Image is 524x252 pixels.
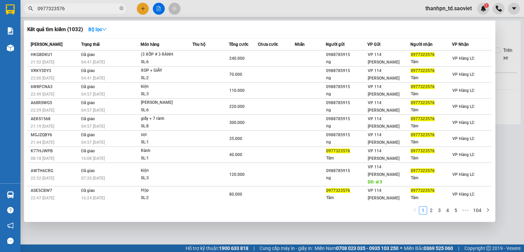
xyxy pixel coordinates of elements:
div: Tâm [411,123,452,130]
span: 07:20 [DATE] [81,176,105,181]
img: logo-vxr [6,4,15,15]
div: 0988785915 [326,131,367,139]
span: Đã giao [81,132,95,137]
span: 22:47 [DATE] [31,196,54,200]
span: question-circle [7,207,14,213]
img: warehouse-icon [7,191,14,198]
div: Tâm [411,174,452,182]
span: 22:49 [DATE] [31,92,54,97]
div: ng [326,174,367,182]
div: 0988785915 [326,83,367,90]
div: kiện [141,167,192,174]
a: 1 [419,207,427,214]
div: (3 XỐP # 3 RÀNH [141,51,192,58]
span: 0977323576 [411,149,435,153]
div: MGJZQBY6 [31,131,79,139]
span: 04:57 [DATE] [81,140,105,145]
span: 120.000 [229,172,245,177]
div: ng [326,123,367,130]
span: VP 114 [PERSON_NAME] [368,188,399,200]
span: VP 114 [PERSON_NAME] [368,149,399,161]
a: 2 [427,207,435,214]
img: warehouse-icon [7,44,14,52]
span: Người nhận [410,42,433,47]
span: Nhãn [295,42,305,47]
span: 0977323576 [411,52,435,57]
a: 4 [444,207,451,214]
span: Đã giao [81,188,95,193]
li: 3 [435,206,443,214]
span: VP Hàng LC [452,104,475,109]
div: 0988785915 [326,67,367,74]
div: HKGBDKU1 [31,51,79,58]
span: 0977323576 [411,132,435,137]
span: 04:57 [DATE] [81,124,105,129]
div: ng [326,107,367,114]
span: 35.000 [229,136,242,141]
div: SL: 1 [141,139,192,146]
div: A68RSWG5 [31,99,79,107]
span: Đã giao [81,84,95,89]
span: VP 114 [PERSON_NAME] [368,52,399,65]
span: VP Nhận [452,42,469,47]
span: Tổng cước [229,42,248,47]
div: giấy + 7 rành [141,115,192,123]
button: Bộ lọcdown [83,24,112,35]
span: 110.000 [229,88,245,93]
span: 240.000 [229,56,245,61]
li: 5 [452,206,460,214]
li: Previous Page [411,206,419,214]
span: Thu hộ [192,42,205,47]
div: Tâm [411,194,452,201]
div: Tâm [411,58,452,66]
div: SL: 8 [141,123,192,130]
button: right [484,206,492,214]
span: 40.000 [229,152,242,157]
span: VP Hàng LC [452,192,475,197]
span: 70.000 [229,72,242,77]
div: kiện [141,83,192,90]
span: 21:44 [DATE] [31,140,54,145]
div: 0988785915 [326,167,367,174]
span: VP Hàng LC [452,120,475,125]
span: Đã giao [81,168,95,173]
span: Đã giao [81,149,95,153]
span: VP Hàng LC [452,56,475,61]
span: Đã giao [81,52,95,57]
li: 4 [443,206,452,214]
div: K77HJWPB [31,148,79,155]
span: 0977323576 [411,188,435,193]
div: Tâm [326,155,367,162]
span: VP 114 [PERSON_NAME] [368,132,399,145]
span: 0977323576 [411,84,435,89]
span: Trạng thái [81,42,100,47]
a: 3 [436,207,443,214]
span: VP Hàng LC [452,152,475,157]
div: ng [326,139,367,146]
span: VP 114 [PERSON_NAME] [368,100,399,113]
div: Tâm [411,155,452,162]
div: 0988785915 [326,115,367,123]
span: close-circle [119,5,123,12]
span: VP 114 [PERSON_NAME] [368,84,399,97]
span: right [486,208,490,212]
div: AEKS1568 [31,115,79,123]
span: 04:41 [DATE] [81,76,105,81]
span: 04:57 [DATE] [81,108,105,113]
span: VP Hàng LC [452,88,475,93]
div: Rành [141,147,192,155]
span: 300.000 [229,120,245,125]
span: DĐ: sl 3 [368,180,382,184]
span: 22:00 [DATE] [31,76,54,81]
span: 21:19 [DATE] [31,124,54,129]
span: Người gửi [326,42,345,47]
span: VP 114 [PERSON_NAME] [368,165,399,177]
span: 16:08 [DATE] [81,156,105,161]
div: SL: 2 [141,194,192,202]
span: Món hàng [141,42,159,47]
div: ng [326,74,367,82]
div: SL: 1 [141,155,192,162]
span: [PERSON_NAME] [31,42,62,47]
li: Next Page [484,206,492,214]
span: VP 114 [PERSON_NAME] [368,68,399,81]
